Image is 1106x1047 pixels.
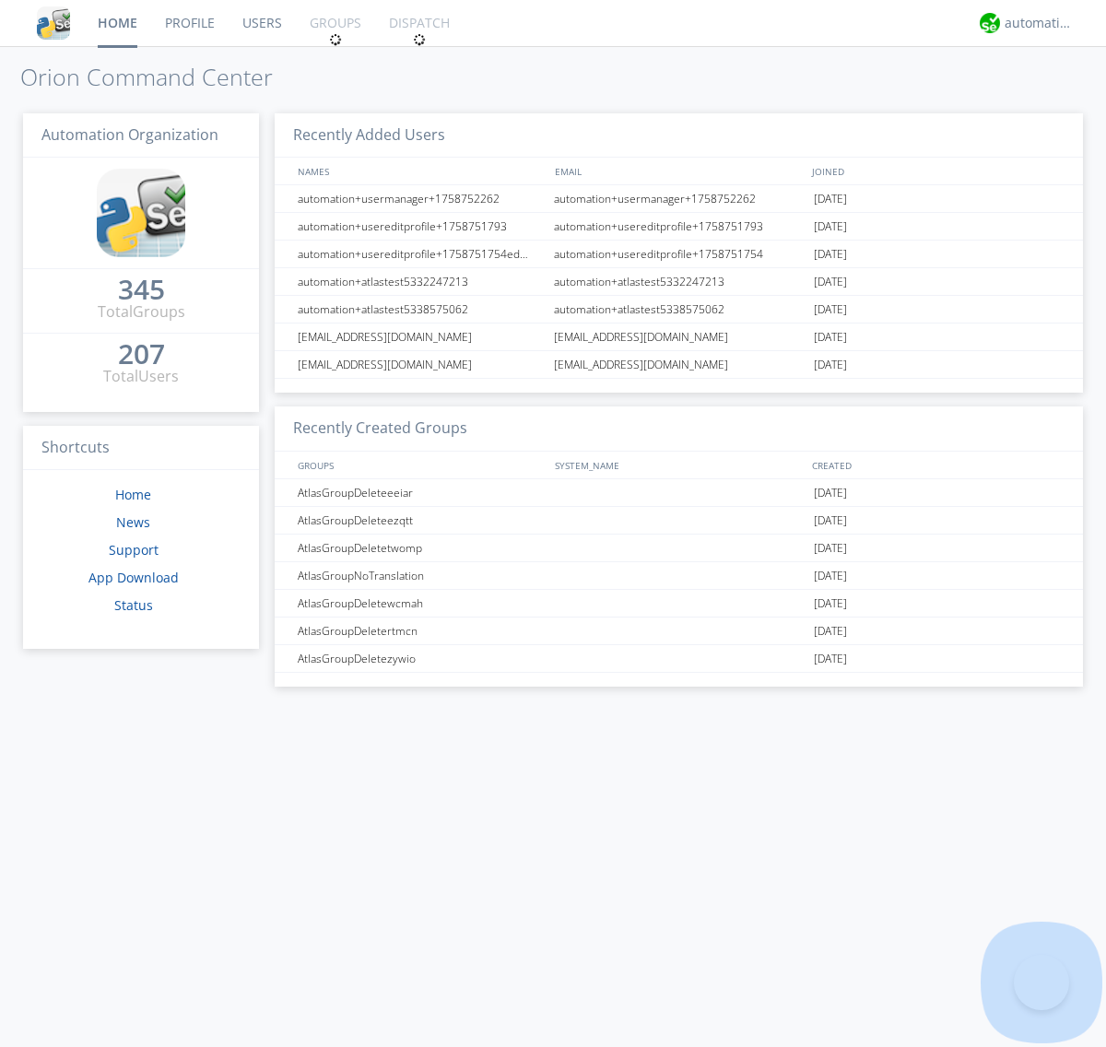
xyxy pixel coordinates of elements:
span: [DATE] [814,351,847,379]
span: [DATE] [814,562,847,590]
a: AtlasGroupDeletetwomp[DATE] [275,535,1083,562]
span: [DATE] [814,479,847,507]
span: [DATE] [814,618,847,645]
div: Total Groups [98,301,185,323]
a: Support [109,541,159,559]
h3: Shortcuts [23,426,259,471]
img: spin.svg [329,33,342,46]
span: [DATE] [814,645,847,673]
div: automation+usereditprofile+1758751754 [549,241,809,267]
span: Automation Organization [41,124,218,145]
div: Total Users [103,366,179,387]
a: Home [115,486,151,503]
h3: Recently Added Users [275,113,1083,159]
div: 207 [118,345,165,363]
img: d2d01cd9b4174d08988066c6d424eccd [980,13,1000,33]
a: 207 [118,345,165,366]
div: AtlasGroupDeleteeeiar [293,479,548,506]
div: automation+atlastest5332247213 [549,268,809,295]
a: AtlasGroupNoTranslation[DATE] [275,562,1083,590]
a: App Download [88,569,179,586]
iframe: Toggle Customer Support [1014,955,1069,1010]
a: automation+atlastest5332247213automation+atlastest5332247213[DATE] [275,268,1083,296]
div: automation+usereditprofile+1758751754editedautomation+usereditprofile+1758751754 [293,241,548,267]
div: 345 [118,280,165,299]
a: automation+atlastest5338575062automation+atlastest5338575062[DATE] [275,296,1083,324]
span: [DATE] [814,213,847,241]
span: [DATE] [814,296,847,324]
div: GROUPS [293,452,546,478]
a: [EMAIL_ADDRESS][DOMAIN_NAME][EMAIL_ADDRESS][DOMAIN_NAME][DATE] [275,351,1083,379]
div: AtlasGroupDeleteezqtt [293,507,548,534]
div: EMAIL [550,158,807,184]
div: AtlasGroupDeletetwomp [293,535,548,561]
div: AtlasGroupDeletezywio [293,645,548,672]
div: automation+atlastest5332247213 [293,268,548,295]
div: automation+usereditprofile+1758751793 [549,213,809,240]
a: AtlasGroupDeleteeeiar[DATE] [275,479,1083,507]
div: automation+atlastest5338575062 [293,296,548,323]
a: AtlasGroupDeletertmcn[DATE] [275,618,1083,645]
a: AtlasGroupDeletezywio[DATE] [275,645,1083,673]
span: [DATE] [814,185,847,213]
img: spin.svg [413,33,426,46]
a: automation+usereditprofile+1758751793automation+usereditprofile+1758751793[DATE] [275,213,1083,241]
span: [DATE] [814,324,847,351]
div: automation+usereditprofile+1758751793 [293,213,548,240]
div: AtlasGroupDeletertmcn [293,618,548,644]
div: NAMES [293,158,546,184]
div: [EMAIL_ADDRESS][DOMAIN_NAME] [549,351,809,378]
img: cddb5a64eb264b2086981ab96f4c1ba7 [37,6,70,40]
span: [DATE] [814,241,847,268]
div: [EMAIL_ADDRESS][DOMAIN_NAME] [293,351,548,378]
span: [DATE] [814,535,847,562]
span: [DATE] [814,590,847,618]
a: Status [114,596,153,614]
div: AtlasGroupNoTranslation [293,562,548,589]
div: automation+usermanager+1758752262 [293,185,548,212]
a: automation+usermanager+1758752262automation+usermanager+1758752262[DATE] [275,185,1083,213]
h3: Recently Created Groups [275,406,1083,452]
div: automation+atlas [1005,14,1074,32]
div: [EMAIL_ADDRESS][DOMAIN_NAME] [549,324,809,350]
div: AtlasGroupDeletewcmah [293,590,548,617]
a: AtlasGroupDeletewcmah[DATE] [275,590,1083,618]
div: [EMAIL_ADDRESS][DOMAIN_NAME] [293,324,548,350]
a: automation+usereditprofile+1758751754editedautomation+usereditprofile+1758751754automation+usered... [275,241,1083,268]
span: [DATE] [814,507,847,535]
a: AtlasGroupDeleteezqtt[DATE] [275,507,1083,535]
div: automation+atlastest5338575062 [549,296,809,323]
div: JOINED [807,158,1065,184]
a: [EMAIL_ADDRESS][DOMAIN_NAME][EMAIL_ADDRESS][DOMAIN_NAME][DATE] [275,324,1083,351]
img: cddb5a64eb264b2086981ab96f4c1ba7 [97,169,185,257]
span: [DATE] [814,268,847,296]
div: CREATED [807,452,1065,478]
div: SYSTEM_NAME [550,452,807,478]
div: automation+usermanager+1758752262 [549,185,809,212]
a: News [116,513,150,531]
a: 345 [118,280,165,301]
